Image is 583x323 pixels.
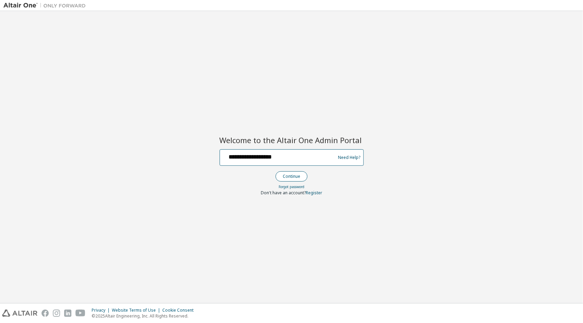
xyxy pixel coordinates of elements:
[338,157,361,158] a: Need Help?
[220,135,364,145] h2: Welcome to the Altair One Admin Portal
[276,171,307,182] button: Continue
[112,308,162,313] div: Website Terms of Use
[162,308,198,313] div: Cookie Consent
[279,184,304,189] a: Forgot password
[42,310,49,317] img: facebook.svg
[3,2,89,9] img: Altair One
[64,310,71,317] img: linkedin.svg
[75,310,85,317] img: youtube.svg
[306,190,322,196] a: Register
[2,310,37,317] img: altair_logo.svg
[53,310,60,317] img: instagram.svg
[261,190,306,196] span: Don't have an account?
[92,313,198,319] p: © 2025 Altair Engineering, Inc. All Rights Reserved.
[92,308,112,313] div: Privacy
